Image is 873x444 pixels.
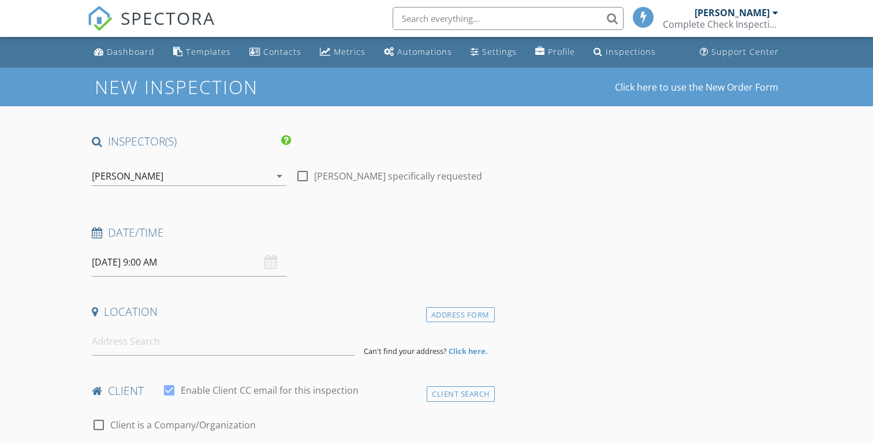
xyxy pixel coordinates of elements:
[606,46,656,57] div: Inspections
[273,169,286,183] i: arrow_drop_down
[334,46,365,57] div: Metrics
[245,42,306,63] a: Contacts
[92,225,490,240] h4: Date/Time
[263,46,301,57] div: Contacts
[482,46,517,57] div: Settings
[615,83,778,92] a: Click here to use the New Order Form
[95,77,350,97] h1: New Inspection
[186,46,231,57] div: Templates
[531,42,580,63] a: Company Profile
[427,386,495,402] div: Client Search
[87,16,215,40] a: SPECTORA
[181,385,359,396] label: Enable Client CC email for this inspection
[92,248,286,277] input: Select date
[695,42,784,63] a: Support Center
[315,42,370,63] a: Metrics
[314,170,482,182] label: [PERSON_NAME] specifically requested
[548,46,575,57] div: Profile
[121,6,215,30] span: SPECTORA
[92,383,490,398] h4: client
[397,46,452,57] div: Automations
[87,6,113,31] img: The Best Home Inspection Software - Spectora
[449,346,488,356] strong: Click here.
[393,7,624,30] input: Search everything...
[92,304,490,319] h4: Location
[466,42,521,63] a: Settings
[589,42,661,63] a: Inspections
[364,346,447,356] span: Can't find your address?
[426,307,495,323] div: Address Form
[92,327,354,356] input: Address Search
[379,42,457,63] a: Automations (Basic)
[663,18,778,30] div: Complete Check Inspections, LLC
[92,134,291,149] h4: INSPECTOR(S)
[92,171,163,181] div: [PERSON_NAME]
[107,46,155,57] div: Dashboard
[110,419,256,431] label: Client is a Company/Organization
[89,42,159,63] a: Dashboard
[711,46,779,57] div: Support Center
[695,7,770,18] div: [PERSON_NAME]
[169,42,236,63] a: Templates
